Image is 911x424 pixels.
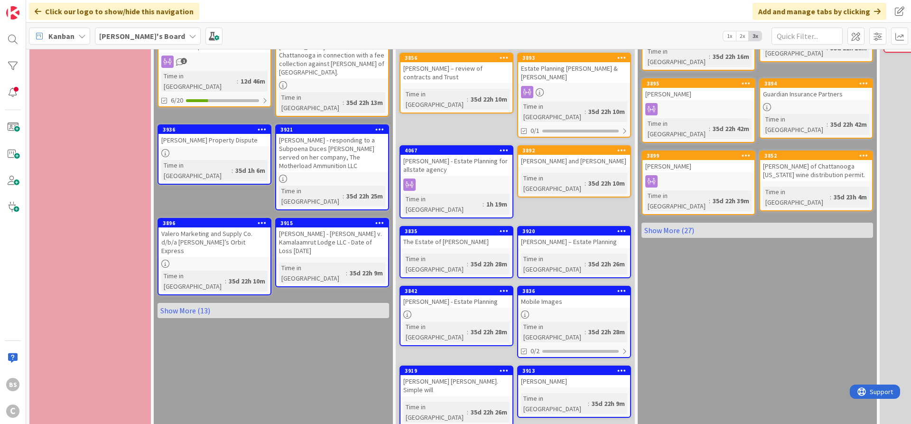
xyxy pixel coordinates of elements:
[400,286,513,346] a: 3842[PERSON_NAME] - Estate PlanningTime in [GEOGRAPHIC_DATA]:35d 22h 28m
[710,51,752,62] div: 35d 22h 16m
[518,287,630,295] div: 3836
[642,151,754,172] div: 3899[PERSON_NAME]
[764,152,872,159] div: 3852
[830,192,831,202] span: :
[642,160,754,172] div: [PERSON_NAME]
[6,378,19,391] div: BS
[400,367,512,375] div: 3919
[709,196,710,206] span: :
[467,94,468,104] span: :
[518,367,630,375] div: 3913
[158,219,270,257] div: 3896Valero Marketing and Supply Co. d/b/a [PERSON_NAME]’s Orbit Express
[530,126,539,136] span: 0/1
[276,40,388,78] div: [PERSON_NAME] of Bio-One of Chattanooga in connection with a fee collection against [PERSON_NAME]...
[518,146,630,167] div: 3892[PERSON_NAME] and [PERSON_NAME]
[484,199,510,209] div: 1h 19m
[518,236,630,248] div: [PERSON_NAME] – Estate Planning
[760,160,872,181] div: [PERSON_NAME] of Chattanooga [US_STATE] wine distribution permit.
[161,71,237,92] div: Time in [GEOGRAPHIC_DATA]
[400,236,512,248] div: The Estate of [PERSON_NAME]
[517,366,631,418] a: 3913[PERSON_NAME]Time in [GEOGRAPHIC_DATA]:35d 22h 9m
[518,54,630,62] div: 3893
[518,155,630,167] div: [PERSON_NAME] and [PERSON_NAME]
[468,407,510,417] div: 35d 22h 26m
[161,271,225,292] div: Time in [GEOGRAPHIC_DATA]
[99,31,185,41] b: [PERSON_NAME]'s Board
[753,3,886,20] div: Add and manage tabs by clicking
[760,79,872,88] div: 3894
[647,80,754,87] div: 3895
[468,94,510,104] div: 35d 22h 10m
[163,126,270,133] div: 3936
[158,125,270,146] div: 3936[PERSON_NAME] Property Dispute
[405,288,512,294] div: 3842
[400,295,512,308] div: [PERSON_NAME] - Estate Planning
[403,254,467,274] div: Time in [GEOGRAPHIC_DATA]
[279,92,343,113] div: Time in [GEOGRAPHIC_DATA]
[158,134,270,146] div: [PERSON_NAME] Property Dispute
[517,145,631,198] a: 3892[PERSON_NAME] and [PERSON_NAME]Time in [GEOGRAPHIC_DATA]:35d 22h 10m
[400,227,512,236] div: 3835
[828,119,869,130] div: 35d 22h 42m
[158,125,270,134] div: 3936
[585,178,586,188] span: :
[647,152,754,159] div: 3899
[521,321,585,342] div: Time in [GEOGRAPHIC_DATA]
[237,76,238,86] span: :
[522,147,630,154] div: 3892
[467,407,468,417] span: :
[468,259,510,269] div: 35d 22h 28m
[518,146,630,155] div: 3892
[709,51,710,62] span: :
[400,375,512,396] div: [PERSON_NAME] [PERSON_NAME]. Simple will
[405,228,512,235] div: 3835
[275,218,389,287] a: 3915[PERSON_NAME] - [PERSON_NAME] v. Kamalaamrut Lodge LLC - Date of Loss [DATE]Time in [GEOGRAPH...
[586,178,627,188] div: 35d 22h 10m
[763,187,830,207] div: Time in [GEOGRAPHIC_DATA]
[759,151,873,211] a: 3852[PERSON_NAME] of Chattanooga [US_STATE] wine distribution permit.Time in [GEOGRAPHIC_DATA]:35...
[645,118,709,139] div: Time in [GEOGRAPHIC_DATA]
[641,151,755,215] a: 3899[PERSON_NAME]Time in [GEOGRAPHIC_DATA]:35d 22h 39m
[238,76,268,86] div: 12d 46m
[403,89,467,110] div: Time in [GEOGRAPHIC_DATA]
[233,165,268,176] div: 35d 1h 6m
[586,259,627,269] div: 35d 22h 26m
[280,126,388,133] div: 3921
[400,287,512,295] div: 3842
[588,398,589,409] span: :
[586,106,627,117] div: 35d 22h 10m
[467,259,468,269] span: :
[400,62,512,83] div: [PERSON_NAME] – review of contracts and Trust
[20,1,43,13] span: Support
[585,327,586,337] span: :
[279,186,343,207] div: Time in [GEOGRAPHIC_DATA]
[276,134,388,172] div: [PERSON_NAME] - responding to a Subpoena Duces [PERSON_NAME] served on her company, The Motherloa...
[764,80,872,87] div: 3894
[225,276,226,286] span: :
[400,226,513,278] a: 3835The Estate of [PERSON_NAME]Time in [GEOGRAPHIC_DATA]:35d 22h 28m
[585,106,586,117] span: :
[522,55,630,61] div: 3893
[467,327,468,337] span: :
[403,321,467,342] div: Time in [GEOGRAPHIC_DATA]
[403,402,467,423] div: Time in [GEOGRAPHIC_DATA]
[760,79,872,100] div: 3894Guardian Insurance Partners
[344,191,385,201] div: 35d 22h 25m
[161,160,232,181] div: Time in [GEOGRAPHIC_DATA]
[749,31,762,41] span: 3x
[518,287,630,308] div: 3836Mobile Images
[344,97,385,108] div: 35d 22h 13m
[518,227,630,248] div: 3920[PERSON_NAME] – Estate Planning
[530,346,539,356] span: 0/2
[280,220,388,226] div: 3915
[276,32,388,78] div: [PERSON_NAME] of Bio-One of Chattanooga in connection with a fee collection against [PERSON_NAME]...
[641,223,873,238] a: Show More (27)
[6,6,19,19] img: Visit kanbanzone.com
[589,398,627,409] div: 35d 22h 9m
[517,286,631,358] a: 3836Mobile ImagesTime in [GEOGRAPHIC_DATA]:35d 22h 28m0/2
[275,31,389,117] a: [PERSON_NAME] of Bio-One of Chattanooga in connection with a fee collection against [PERSON_NAME]...
[400,155,512,176] div: [PERSON_NAME] - Estate Planning for allstate agency
[400,53,513,113] a: 3856[PERSON_NAME] – review of contracts and TrustTime in [GEOGRAPHIC_DATA]:35d 22h 10m
[522,288,630,294] div: 3836
[522,367,630,374] div: 3913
